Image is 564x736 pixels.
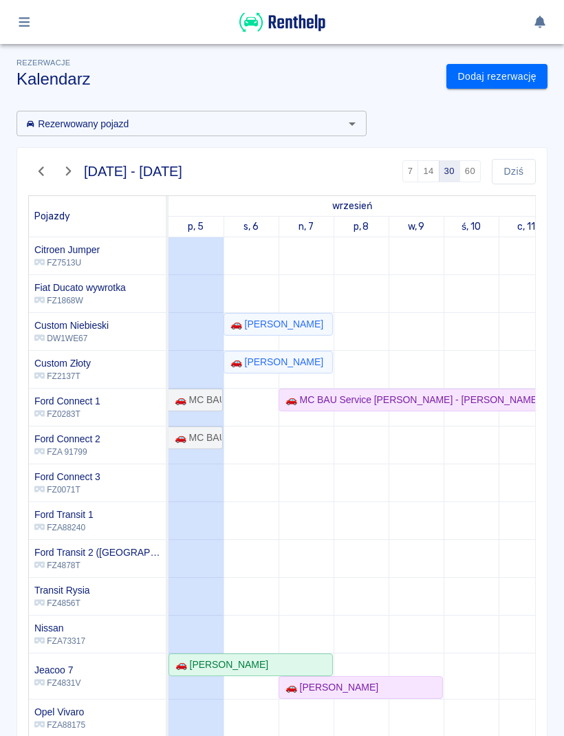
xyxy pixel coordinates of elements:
h6: Opel Vivaro [34,705,85,719]
a: Dodaj rezerwację [446,64,547,89]
a: 10 września 2025 [458,217,484,237]
a: 5 września 2025 [184,217,207,237]
h4: [DATE] - [DATE] [84,163,182,180]
input: Wyszukaj i wybierz pojazdy... [21,115,340,132]
p: FZ4831V [34,677,80,689]
p: FZ4878T [34,559,160,572]
a: 7 września 2025 [295,217,317,237]
button: Otwórz [343,114,362,133]
a: Renthelp logo [239,25,325,36]
a: 5 września 2025 [329,196,376,216]
h6: Ford Transit 2 (Niemcy) [34,545,160,559]
p: FZ0283T [34,408,100,420]
a: 9 września 2025 [404,217,429,237]
h6: Transit Rysia [34,583,90,597]
a: 6 września 2025 [240,217,262,237]
p: FZA88240 [34,521,94,534]
h6: Jeacoo 7 [34,663,80,677]
div: 🚗 [PERSON_NAME] [225,355,323,369]
span: Pojazdy [34,210,70,222]
h6: Citroen Jumper [34,243,100,257]
div: 🚗 [PERSON_NAME] [225,317,323,332]
h6: Ford Transit 1 [34,508,94,521]
p: FZ4856T [34,597,90,609]
h6: Ford Connect 3 [34,470,100,484]
div: 🚗 MC BAU Service [PERSON_NAME] - [PERSON_NAME] [169,431,221,445]
div: 🚗 [PERSON_NAME] [170,658,268,672]
h6: Fiat Ducato wywrotka [34,281,126,294]
p: FZ0071T [34,484,100,496]
button: 7 dni [402,160,419,182]
p: FZA 91799 [34,446,100,458]
p: FZ1868W [34,294,126,307]
button: 60 dni [459,160,481,182]
div: 🚗 [PERSON_NAME] [280,680,378,695]
button: Dziś [492,159,536,184]
a: 8 września 2025 [350,217,373,237]
p: FZ2137T [34,370,91,382]
h6: Custom Niebieski [34,318,109,332]
h3: Kalendarz [17,69,435,89]
div: 🚗 MC BAU Service [PERSON_NAME] - [PERSON_NAME] [169,393,221,407]
span: Rezerwacje [17,58,70,67]
img: Renthelp logo [239,11,325,34]
a: 11 września 2025 [514,217,539,237]
button: 30 dni [439,160,460,182]
div: 🚗 MC BAU Service [PERSON_NAME] - [PERSON_NAME] [280,393,540,407]
p: DW1WE67 [34,332,109,345]
button: 14 dni [417,160,439,182]
p: FZA88175 [34,719,85,731]
h6: Ford Connect 1 [34,394,100,408]
p: FZA73317 [34,635,85,647]
h6: Ford Connect 2 [34,432,100,446]
h6: Nissan [34,621,85,635]
p: FZ7513U [34,257,100,269]
h6: Custom Złoty [34,356,91,370]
